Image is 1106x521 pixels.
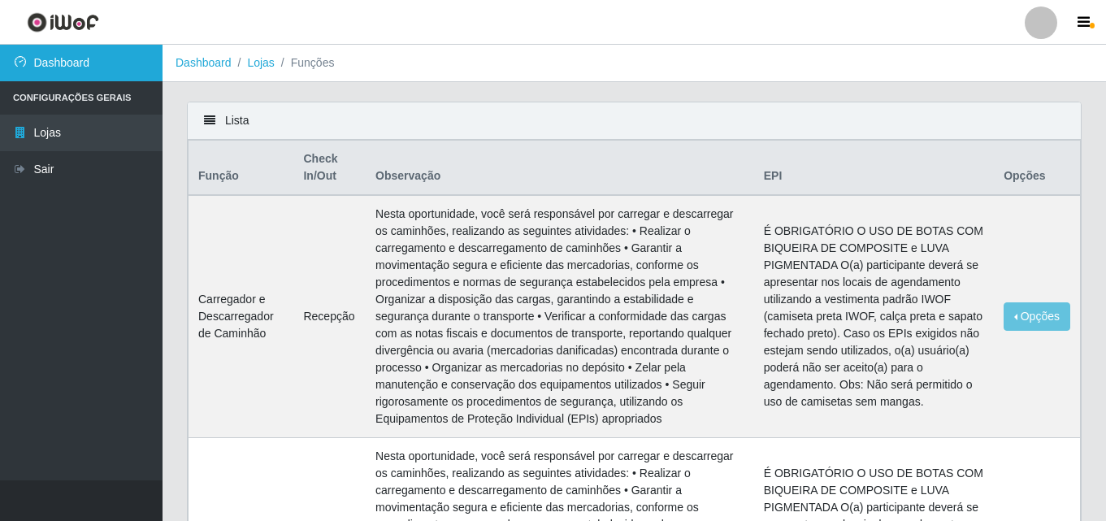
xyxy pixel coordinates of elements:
th: Função [189,141,294,196]
th: Opções [994,141,1080,196]
img: CoreUI Logo [27,12,99,33]
th: EPI [754,141,994,196]
button: Opções [1004,302,1070,331]
th: Check In/Out [293,141,366,196]
td: Recepção [293,195,366,438]
nav: breadcrumb [163,45,1106,82]
td: É OBRIGATÓRIO O USO DE BOTAS COM BIQUEIRA DE COMPOSITE e LUVA PIGMENTADA O(a) participante deverá... [754,195,994,438]
a: Dashboard [176,56,232,69]
div: Lista [188,102,1081,140]
td: Carregador e Descarregador de Caminhão [189,195,294,438]
li: Funções [275,54,335,72]
a: Lojas [247,56,274,69]
td: Nesta oportunidade, você será responsável por carregar e descarregar os caminhões, realizando as ... [366,195,754,438]
th: Observação [366,141,754,196]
